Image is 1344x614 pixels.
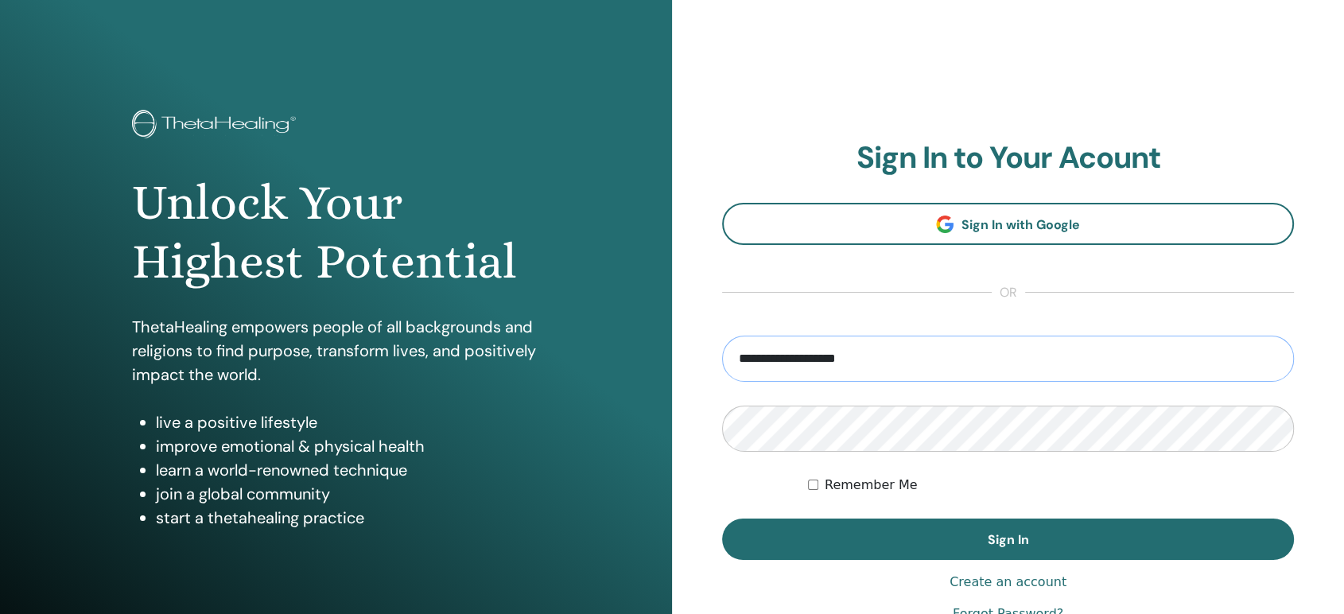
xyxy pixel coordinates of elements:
[808,476,1294,495] div: Keep me authenticated indefinitely or until I manually logout
[156,506,540,530] li: start a thetahealing practice
[950,573,1066,592] a: Create an account
[156,482,540,506] li: join a global community
[988,531,1029,548] span: Sign In
[132,173,540,292] h1: Unlock Your Highest Potential
[722,519,1294,560] button: Sign In
[825,476,918,495] label: Remember Me
[156,410,540,434] li: live a positive lifestyle
[156,458,540,482] li: learn a world-renowned technique
[132,315,540,387] p: ThetaHealing empowers people of all backgrounds and religions to find purpose, transform lives, a...
[722,203,1294,245] a: Sign In with Google
[156,434,540,458] li: improve emotional & physical health
[992,283,1025,302] span: or
[722,140,1294,177] h2: Sign In to Your Acount
[961,216,1080,233] span: Sign In with Google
